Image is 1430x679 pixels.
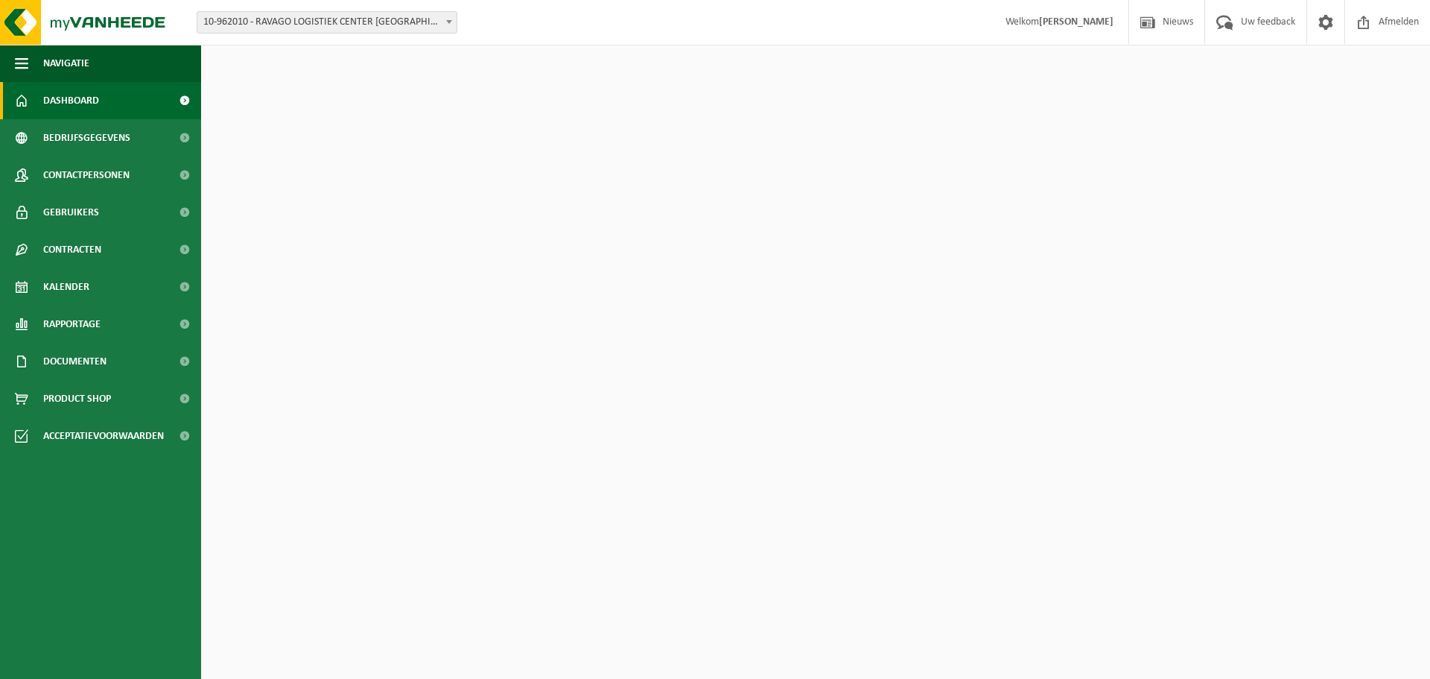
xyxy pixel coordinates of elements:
span: Navigatie [43,45,89,82]
span: Documenten [43,343,107,380]
span: Contactpersonen [43,157,130,194]
strong: [PERSON_NAME] [1039,16,1113,28]
span: Product Shop [43,380,111,417]
span: Contracten [43,231,101,268]
span: 10-962010 - RAVAGO LOGISTIEK CENTER LOMMEL - LOMMEL [197,11,457,34]
span: Kalender [43,268,89,306]
span: Acceptatievoorwaarden [43,417,164,455]
span: Gebruikers [43,194,99,231]
span: 10-962010 - RAVAGO LOGISTIEK CENTER LOMMEL - LOMMEL [197,12,457,33]
span: Dashboard [43,82,99,119]
span: Bedrijfsgegevens [43,119,130,157]
span: Rapportage [43,306,101,343]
